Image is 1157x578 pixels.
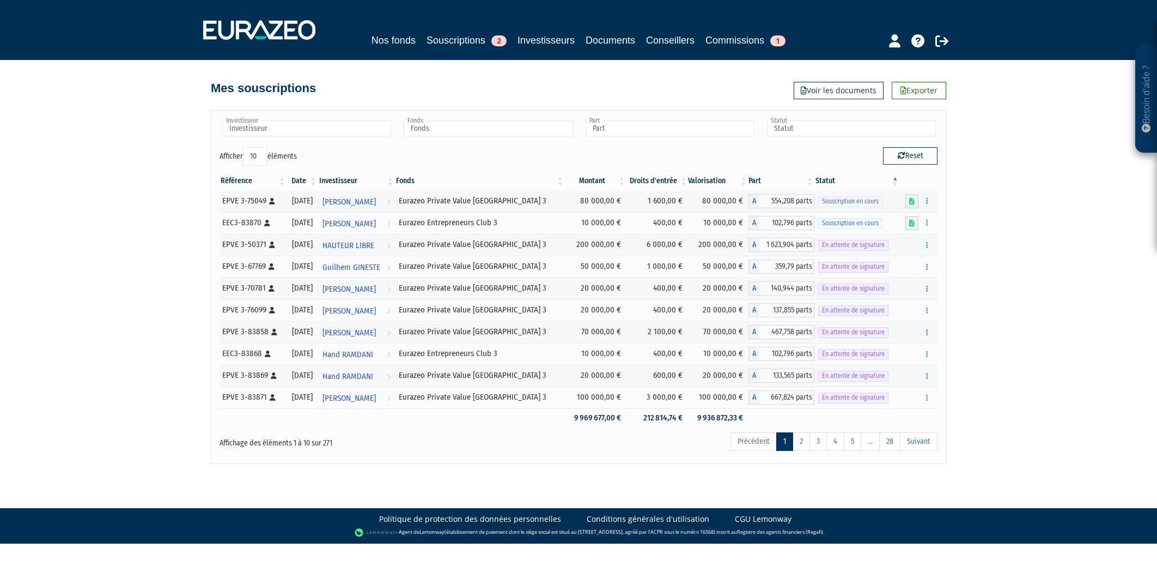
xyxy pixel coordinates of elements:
p: Besoin d'aide ? [1140,50,1153,148]
div: EEC3-83870 [222,217,283,228]
div: EPVE 3-70781 [222,282,283,294]
div: A - Eurazeo Private Value Europe 3 [748,260,815,274]
a: [PERSON_NAME] [318,387,395,408]
a: 3 [809,432,827,451]
img: 1732889491-logotype_eurazeo_blanc_rvb.png [203,20,315,40]
td: 10 000,00 € [688,212,748,234]
div: Eurazeo Private Value [GEOGRAPHIC_DATA] 3 [399,326,561,338]
span: En attente de signature [818,240,888,250]
div: [DATE] [291,282,314,294]
div: Eurazeo Private Value [GEOGRAPHIC_DATA] 3 [399,239,561,250]
span: [PERSON_NAME] [322,192,376,212]
div: [DATE] [291,348,314,359]
td: 50 000,00 € [565,256,626,278]
i: Voir l'investisseur [387,279,391,299]
i: [Français] Personne physique [271,372,277,379]
a: Conditions générales d'utilisation [587,514,709,525]
span: [PERSON_NAME] [322,214,376,234]
a: 28 [879,432,900,451]
span: A [748,238,759,252]
span: 137,855 parts [759,303,815,317]
div: EPVE 3-83858 [222,326,283,338]
span: Guilhem GINESTE [322,257,380,278]
span: 1 623,904 parts [759,238,815,252]
td: 100 000,00 € [565,387,626,408]
div: [DATE] [291,370,314,381]
span: A [748,281,759,296]
a: Guilhem GINESTE [318,256,395,278]
div: Eurazeo Entrepreneurs Club 3 [399,348,561,359]
span: 554,208 parts [759,194,815,208]
div: A - Eurazeo Entrepreneurs Club 3 [748,347,815,361]
td: 2 100,00 € [626,321,689,343]
div: [DATE] [291,326,314,338]
h4: Mes souscriptions [211,82,316,95]
td: 20 000,00 € [688,278,748,299]
span: A [748,194,759,208]
th: Part: activer pour trier la colonne par ordre croissant [748,172,815,190]
a: Lemonway [419,528,444,535]
select: Afficheréléments [243,147,267,166]
td: 10 000,00 € [565,343,626,365]
a: Conseillers [646,33,695,48]
a: [PERSON_NAME] [318,212,395,234]
span: En attente de signature [818,305,888,316]
div: [DATE] [291,392,314,403]
td: 400,00 € [626,299,689,321]
td: 80 000,00 € [565,190,626,212]
div: EPVE 3-83869 [222,370,283,381]
span: 133,565 parts [759,369,815,383]
td: 20 000,00 € [688,365,748,387]
label: Afficher éléments [220,147,297,166]
span: 467,758 parts [759,325,815,339]
a: HAUTEUR LIBRE [318,234,395,256]
span: [PERSON_NAME] [322,323,376,343]
div: Eurazeo Entrepreneurs Club 3 [399,217,561,228]
div: [DATE] [291,261,314,272]
td: 400,00 € [626,212,689,234]
span: 102,796 parts [759,347,815,361]
div: A - Eurazeo Private Value Europe 3 [748,390,815,405]
div: Eurazeo Private Value [GEOGRAPHIC_DATA] 3 [399,304,561,316]
div: Eurazeo Private Value [GEOGRAPHIC_DATA] 3 [399,392,561,403]
i: Voir l'investisseur [387,366,391,387]
td: 9 936 872,33 € [688,408,748,428]
div: Eurazeo Private Value [GEOGRAPHIC_DATA] 3 [399,370,561,381]
th: Valorisation: activer pour trier la colonne par ordre croissant [688,172,748,190]
td: 50 000,00 € [688,256,748,278]
th: Fonds: activer pour trier la colonne par ordre croissant [395,172,565,190]
th: Investisseur: activer pour trier la colonne par ordre croissant [318,172,395,190]
span: A [748,260,759,274]
span: 1 [770,35,785,46]
div: Eurazeo Private Value [GEOGRAPHIC_DATA] 3 [399,261,561,272]
i: Voir l'investisseur [387,345,391,365]
a: Voir les documents [794,82,884,99]
span: En attente de signature [818,262,888,272]
div: A - Eurazeo Private Value Europe 3 [748,238,815,252]
div: EPVE 3-67769 [222,261,283,272]
div: A - Eurazeo Private Value Europe 3 [748,325,815,339]
i: [Français] Personne physique [269,285,275,292]
span: A [748,216,759,230]
div: EPVE 3-76099 [222,304,283,316]
td: 1 000,00 € [626,256,689,278]
i: [Français] Personne physique [265,351,271,357]
th: Référence : activer pour trier la colonne par ordre croissant [220,172,287,190]
span: A [748,347,759,361]
a: CGU Lemonway [735,514,791,525]
a: Hand RAMDANI [318,343,395,365]
i: Voir l'investisseur [387,192,391,212]
i: [Français] Personne physique [270,394,276,401]
div: [DATE] [291,239,314,250]
td: 9 969 677,00 € [565,408,626,428]
i: Voir l'investisseur [387,236,391,256]
td: 3 000,00 € [626,387,689,408]
a: Suivant [900,432,937,451]
div: Eurazeo Private Value [GEOGRAPHIC_DATA] 3 [399,195,561,207]
a: Commissions1 [705,33,785,48]
a: Registre des agents financiers (Regafi) [737,528,823,535]
div: A - Eurazeo Private Value Europe 3 [748,303,815,317]
td: 212 814,74 € [626,408,689,428]
i: [Français] Personne physique [269,198,275,204]
a: [PERSON_NAME] [318,321,395,343]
